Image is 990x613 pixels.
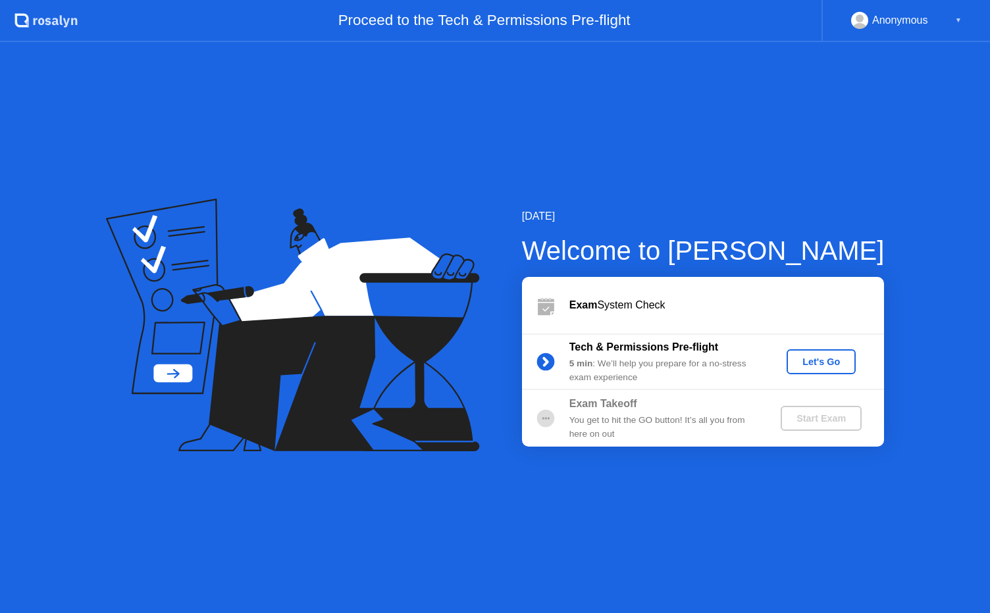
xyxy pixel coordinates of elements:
b: Exam Takeoff [569,398,637,409]
div: : We’ll help you prepare for a no-stress exam experience [569,357,759,384]
div: System Check [569,297,884,313]
button: Let's Go [787,349,856,374]
b: 5 min [569,358,593,368]
button: Start Exam [781,406,862,431]
div: Start Exam [786,413,856,424]
div: You get to hit the GO button! It’s all you from here on out [569,414,759,441]
div: Let's Go [792,356,850,367]
div: Anonymous [872,12,928,29]
div: Welcome to [PERSON_NAME] [522,231,885,270]
div: ▼ [955,12,962,29]
div: [DATE] [522,208,885,224]
b: Exam [569,299,598,310]
b: Tech & Permissions Pre-flight [569,341,718,353]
